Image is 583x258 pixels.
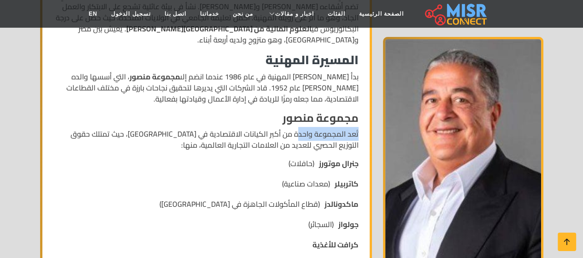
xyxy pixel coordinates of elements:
[324,197,359,211] strong: ماكدونالدز
[53,71,359,104] p: بدأ [PERSON_NAME] المهنية في عام 1986 عندما انضم إلى ، التي أسسها والده [PERSON_NAME] عام 1952. ق...
[130,70,180,84] strong: مجموعة منصور
[193,5,226,23] a: خدماتنا
[265,48,359,71] strong: المسيرة المهنية
[308,219,359,230] p: (السجائر)
[275,10,314,18] span: اخبار و مقالات
[319,156,359,170] strong: جنرال موتورز
[260,5,321,23] a: اخبار و مقالات
[338,217,359,231] strong: جولواز
[425,2,487,25] img: main.misr_connect
[352,5,411,23] a: الصفحة الرئيسية
[282,178,359,189] p: (معدات صناعية)
[283,108,359,128] strong: مجموعة منصور
[159,198,359,210] p: (قطاع المأكولات الجاهزة في [GEOGRAPHIC_DATA])
[321,5,352,23] a: الفئات
[53,128,359,150] p: تُعد المجموعة واحدة من أكبر الكيانات الاقتصادية في [GEOGRAPHIC_DATA]، حيث تمتلك حقوق التوزيع الحص...
[82,5,105,23] a: EN
[289,158,359,169] p: (حافلات)
[226,5,260,23] a: من نحن
[335,177,359,191] strong: كاتربيلر
[312,238,359,252] strong: كرافت للأغذية
[104,5,157,23] a: تسجيل الدخول
[158,5,193,23] a: اتصل بنا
